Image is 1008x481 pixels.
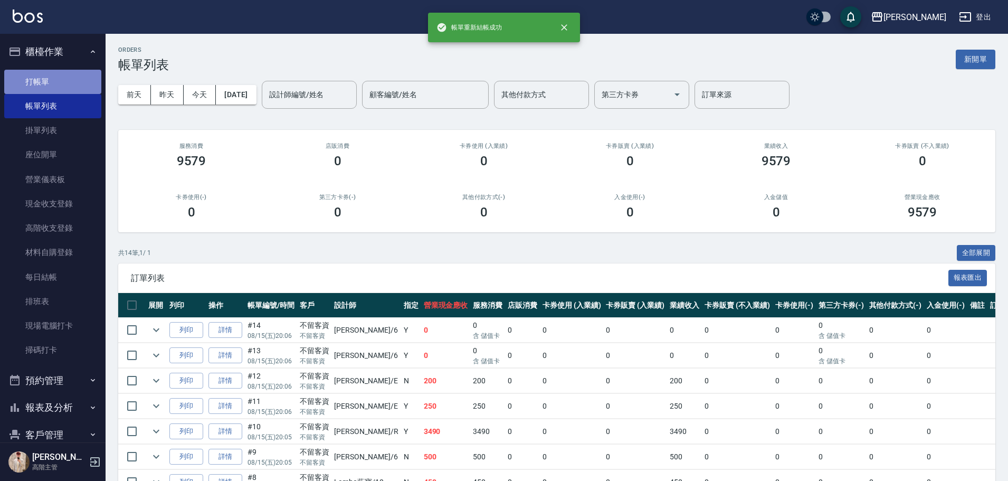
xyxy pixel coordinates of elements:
a: 報表匯出 [948,272,987,282]
td: 0 [773,318,816,343]
button: expand row [148,449,164,465]
button: 列印 [169,423,203,440]
td: 0 [924,343,967,368]
span: 帳單重新結帳成功 [436,22,502,33]
a: 詳情 [208,398,242,414]
th: 卡券販賣 (不入業績) [702,293,773,318]
button: 客戶管理 [4,421,101,449]
td: 0 [540,369,604,393]
button: expand row [148,423,164,439]
td: 0 [816,318,867,343]
p: 08/15 (五) 20:06 [248,407,294,417]
td: 250 [470,394,505,419]
th: 指定 [401,293,421,318]
h2: 卡券使用 (入業績) [423,143,544,149]
td: #13 [245,343,297,368]
td: 250 [421,394,471,419]
p: 不留客資 [300,407,329,417]
button: close [553,16,576,39]
div: 不留客資 [300,421,329,432]
td: #14 [245,318,297,343]
p: 不留客資 [300,356,329,366]
button: Open [669,86,686,103]
td: 0 [867,419,925,444]
button: 列印 [169,322,203,338]
th: 入金使用(-) [924,293,967,318]
td: 0 [702,369,773,393]
td: [PERSON_NAME] /E [331,369,401,393]
td: 0 [505,318,540,343]
div: 不留客資 [300,345,329,356]
p: 含 儲值卡 [819,356,864,366]
td: 0 [603,445,667,469]
th: 設計師 [331,293,401,318]
td: 0 [667,318,702,343]
td: 0 [816,394,867,419]
td: 0 [702,343,773,368]
td: 0 [603,419,667,444]
h3: 服務消費 [131,143,252,149]
td: 0 [505,369,540,393]
h2: 卡券使用(-) [131,194,252,201]
th: 備註 [967,293,987,318]
td: 0 [773,445,816,469]
a: 新開單 [956,54,995,64]
td: 0 [702,318,773,343]
th: 其他付款方式(-) [867,293,925,318]
th: 服務消費 [470,293,505,318]
td: 0 [540,394,604,419]
td: 0 [924,394,967,419]
h2: ORDERS [118,46,169,53]
th: 客戶 [297,293,332,318]
td: [PERSON_NAME] /R [331,419,401,444]
td: 0 [867,369,925,393]
p: 高階主管 [32,463,86,472]
div: [PERSON_NAME] [883,11,946,24]
td: 0 [470,343,505,368]
td: 0 [603,343,667,368]
h3: 0 [334,154,341,168]
button: 前天 [118,85,151,105]
td: 3490 [421,419,471,444]
a: 詳情 [208,423,242,440]
p: 不留客資 [300,432,329,442]
td: 0 [773,419,816,444]
td: 500 [421,445,471,469]
th: 卡券使用 (入業績) [540,293,604,318]
button: 報表及分析 [4,394,101,421]
td: #10 [245,419,297,444]
button: 列印 [169,347,203,364]
h3: 9579 [177,154,206,168]
h2: 卡券販賣 (不入業績) [862,143,983,149]
button: 今天 [184,85,216,105]
td: Y [401,419,421,444]
p: 不留客資 [300,331,329,341]
h3: 9579 [762,154,791,168]
p: 不留客資 [300,382,329,391]
td: 0 [816,419,867,444]
td: [PERSON_NAME] /6 [331,343,401,368]
a: 高階收支登錄 [4,216,101,240]
button: 昨天 [151,85,184,105]
td: 0 [867,343,925,368]
td: 0 [603,369,667,393]
th: 卡券使用(-) [773,293,816,318]
td: 200 [470,369,505,393]
td: 0 [505,394,540,419]
p: 不留客資 [300,458,329,467]
td: 0 [702,394,773,419]
td: 3490 [667,419,702,444]
th: 卡券販賣 (入業績) [603,293,667,318]
td: [PERSON_NAME] /E [331,394,401,419]
h3: 0 [480,205,488,220]
h3: 0 [919,154,926,168]
div: 不留客資 [300,447,329,458]
a: 詳情 [208,322,242,338]
td: 0 [505,419,540,444]
a: 詳情 [208,347,242,364]
td: 0 [924,445,967,469]
img: Person [8,451,30,473]
span: 訂單列表 [131,273,948,284]
button: save [840,6,861,27]
h3: 9579 [908,205,937,220]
